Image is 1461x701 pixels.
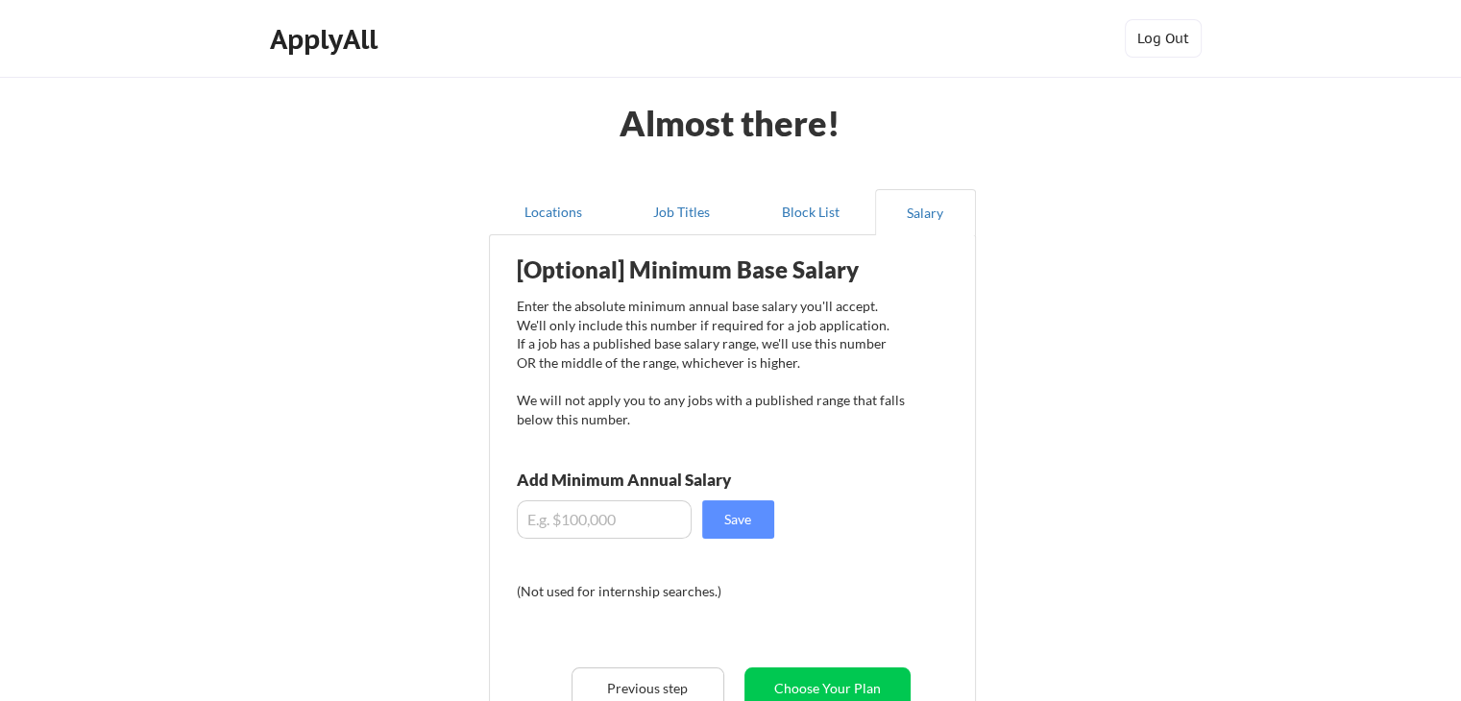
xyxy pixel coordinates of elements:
button: Save [702,500,774,539]
div: [Optional] Minimum Base Salary [517,258,905,281]
button: Job Titles [618,189,746,235]
div: Add Minimum Annual Salary [517,471,816,488]
div: Almost there! [596,106,864,140]
button: Log Out [1125,19,1202,58]
div: (Not used for internship searches.) [517,582,777,601]
button: Block List [746,189,875,235]
input: E.g. $100,000 [517,500,692,539]
button: Locations [489,189,618,235]
button: Salary [875,189,976,235]
div: ApplyAll [270,23,383,56]
div: Enter the absolute minimum annual base salary you'll accept. We'll only include this number if re... [517,297,905,428]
